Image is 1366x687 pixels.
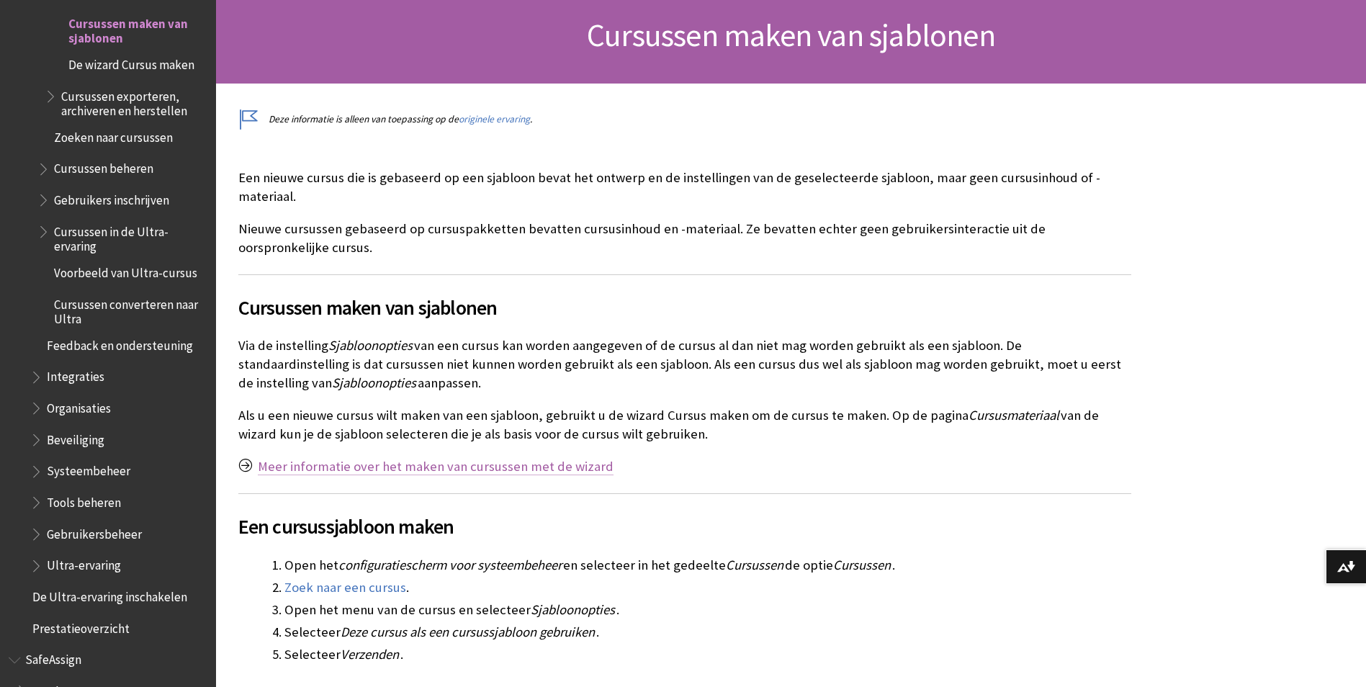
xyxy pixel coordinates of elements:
[54,188,169,207] span: Gebruikers inschrijven
[54,125,173,145] span: Zoeken naar cursussen
[338,557,562,573] span: configuratiescherm voor systeembeheer
[32,616,130,636] span: Prestatieoverzicht
[341,646,399,663] span: Verzenden
[284,579,406,596] a: Zoek naar een cursus
[238,406,1131,444] p: Als u een nieuwe cursus wilt maken van een sjabloon, gebruikt u de wizard Cursus maken om de curs...
[969,407,1059,423] span: Cursusmateriaal
[587,15,995,55] span: Cursussen maken van sjablonen
[238,112,1131,126] p: Deze informatie is alleen van toepassing op de .
[68,53,194,72] span: De wizard Cursus maken
[54,157,153,176] span: Cursussen beheren
[47,459,130,479] span: Systeembeheer
[47,365,104,385] span: Integraties
[47,554,121,573] span: Ultra-ervaring
[726,557,783,573] span: Cursussen
[238,169,1131,206] p: Een nieuwe cursus die is gebaseerd op een sjabloon bevat het ontwerp en de instellingen van de ge...
[284,578,1131,598] li: .
[341,624,595,640] span: Deze cursus als een cursussjabloon gebruiken
[238,274,1131,323] h2: Cursussen maken van sjablonen
[54,261,197,280] span: Voorbeeld van Ultra-cursus
[328,337,413,354] span: Sjabloonopties
[54,292,206,326] span: Cursussen converteren naar Ultra
[47,333,193,353] span: Feedback en ondersteuning
[238,336,1131,393] p: Via de instelling van een cursus kan worden aangegeven of de cursus al dan niet mag worden gebrui...
[47,396,111,416] span: Organisaties
[284,622,1131,642] li: Selecteer .
[833,557,891,573] span: Cursussen
[284,555,1131,575] li: Open het en selecteer in het gedeelte de optie .
[332,374,416,391] span: Sjabloonopties
[238,220,1131,257] p: Nieuwe cursussen gebaseerd op cursuspakketten bevatten cursusinhoud en -materiaal. Ze bevatten ec...
[459,113,530,125] a: originele ervaring
[61,84,206,118] span: Cursussen exporteren, archiveren en herstellen
[54,220,206,253] span: Cursussen in de Ultra-ervaring
[68,12,206,45] span: Cursussen maken van sjablonen
[47,428,104,447] span: Beveiliging
[25,648,81,668] span: SafeAssign
[47,522,142,542] span: Gebruikersbeheer
[238,493,1131,542] h2: Een cursussjabloon maken
[32,585,187,604] span: De Ultra-ervaring inschakelen
[531,601,615,618] span: Sjabloonopties
[284,645,1131,665] li: Selecteer .
[258,458,614,475] a: Meer informatie over het maken van cursussen met de wizard
[284,600,1131,620] li: Open het menu van de cursus en selecteer .
[47,490,121,510] span: Tools beheren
